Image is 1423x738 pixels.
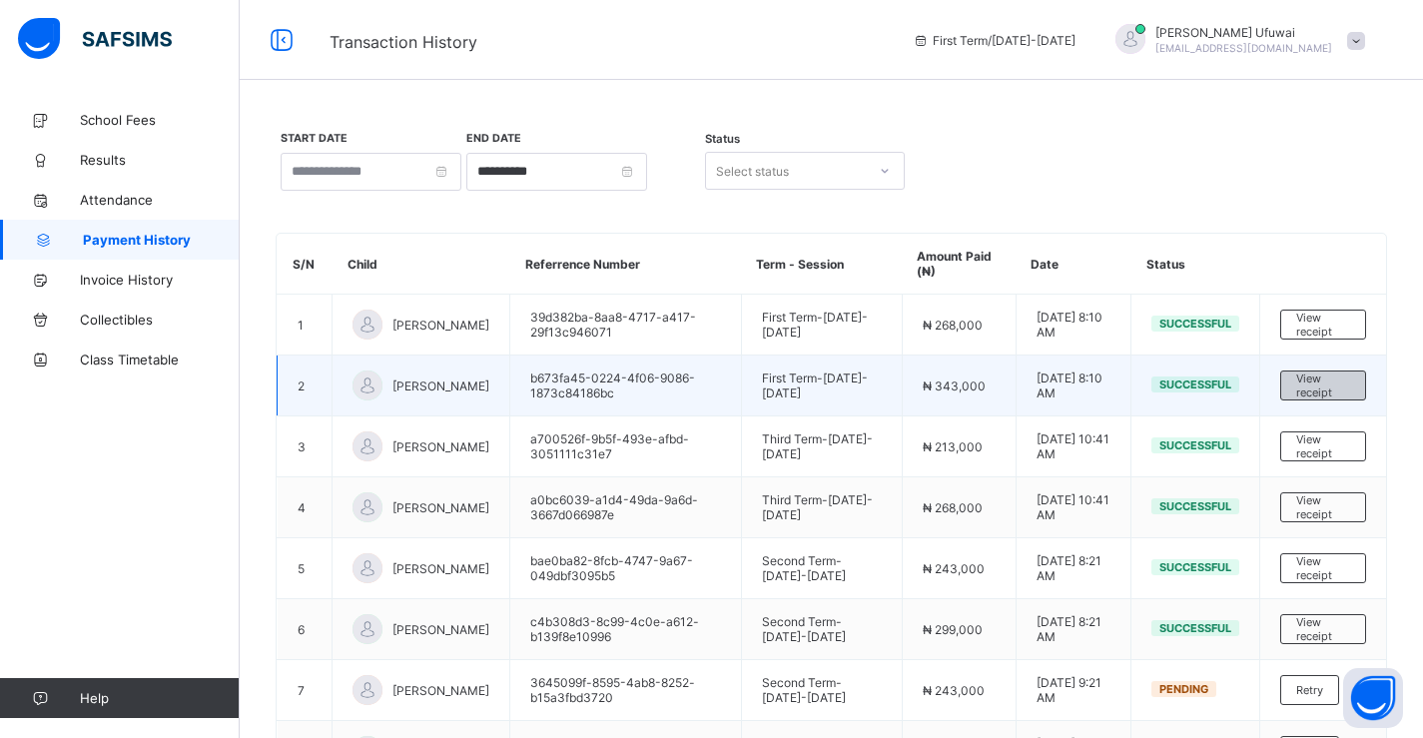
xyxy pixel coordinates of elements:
[510,477,742,538] td: a0bc6039-a1d4-49da-9a6d-3667d066987e
[1296,615,1350,643] span: View receipt
[278,660,333,721] td: 7
[80,690,239,706] span: Help
[392,683,489,698] span: [PERSON_NAME]
[80,152,240,168] span: Results
[1155,42,1332,54] span: [EMAIL_ADDRESS][DOMAIN_NAME]
[923,500,983,515] span: ₦ 268,000
[741,295,902,356] td: First Term - [DATE]-[DATE]
[1016,356,1130,416] td: [DATE] 8:10 AM
[330,32,477,52] span: Transaction History
[80,192,240,208] span: Attendance
[716,152,789,190] div: Select status
[741,416,902,477] td: Third Term - [DATE]-[DATE]
[83,232,240,248] span: Payment History
[1296,683,1323,697] span: Retry
[902,234,1016,295] th: Amount Paid (₦)
[392,622,489,637] span: [PERSON_NAME]
[281,132,348,145] label: Start Date
[1016,234,1130,295] th: Date
[741,660,902,721] td: Second Term - [DATE]-[DATE]
[923,561,985,576] span: ₦ 243,000
[278,477,333,538] td: 4
[1016,538,1130,599] td: [DATE] 8:21 AM
[510,416,742,477] td: a700526f-9b5f-493e-afbd-3051111c31e7
[1016,477,1130,538] td: [DATE] 10:41 AM
[1296,311,1350,339] span: View receipt
[1159,438,1231,452] span: Successful
[392,561,489,576] span: [PERSON_NAME]
[1296,371,1350,399] span: View receipt
[923,622,983,637] span: ₦ 299,000
[510,660,742,721] td: 3645099f-8595-4ab8-8252-b15a3fbd3720
[1016,295,1130,356] td: [DATE] 8:10 AM
[510,295,742,356] td: 39d382ba-8aa8-4717-a417-29f13c946071
[1159,682,1208,696] span: Pending
[392,439,489,454] span: [PERSON_NAME]
[923,683,985,698] span: ₦ 243,000
[80,352,240,368] span: Class Timetable
[1131,234,1260,295] th: Status
[510,356,742,416] td: b673fa45-0224-4f06-9086-1873c84186bc
[923,318,983,333] span: ₦ 268,000
[1016,660,1130,721] td: [DATE] 9:21 AM
[1155,25,1332,40] span: [PERSON_NAME] Ufuwai
[278,295,333,356] td: 1
[913,33,1075,48] span: session/term information
[80,272,240,288] span: Invoice History
[1343,668,1403,728] button: Open asap
[741,599,902,660] td: Second Term - [DATE]-[DATE]
[466,132,521,145] label: End Date
[741,356,902,416] td: First Term - [DATE]-[DATE]
[278,538,333,599] td: 5
[741,538,902,599] td: Second Term - [DATE]-[DATE]
[741,234,902,295] th: Term - Session
[278,416,333,477] td: 3
[1095,24,1375,57] div: SimonUfuwai
[18,18,172,60] img: safsims
[392,318,489,333] span: [PERSON_NAME]
[741,477,902,538] td: Third Term - [DATE]-[DATE]
[1296,493,1350,521] span: View receipt
[1296,432,1350,460] span: View receipt
[510,538,742,599] td: bae0ba82-8fcb-4747-9a67-049dbf3095b5
[1159,317,1231,331] span: Successful
[80,112,240,128] span: School Fees
[278,234,333,295] th: S/N
[923,439,983,454] span: ₦ 213,000
[80,312,240,328] span: Collectibles
[1296,554,1350,582] span: View receipt
[1016,416,1130,477] td: [DATE] 10:41 AM
[333,234,510,295] th: Child
[392,500,489,515] span: [PERSON_NAME]
[278,356,333,416] td: 2
[392,378,489,393] span: [PERSON_NAME]
[510,599,742,660] td: c4b308d3-8c99-4c0e-a612-b139f8e10996
[1159,377,1231,391] span: Successful
[1159,499,1231,513] span: Successful
[278,599,333,660] td: 6
[705,132,740,146] span: Status
[1159,621,1231,635] span: Successful
[1159,560,1231,574] span: Successful
[923,378,986,393] span: ₦ 343,000
[1016,599,1130,660] td: [DATE] 8:21 AM
[510,234,742,295] th: Referrence Number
